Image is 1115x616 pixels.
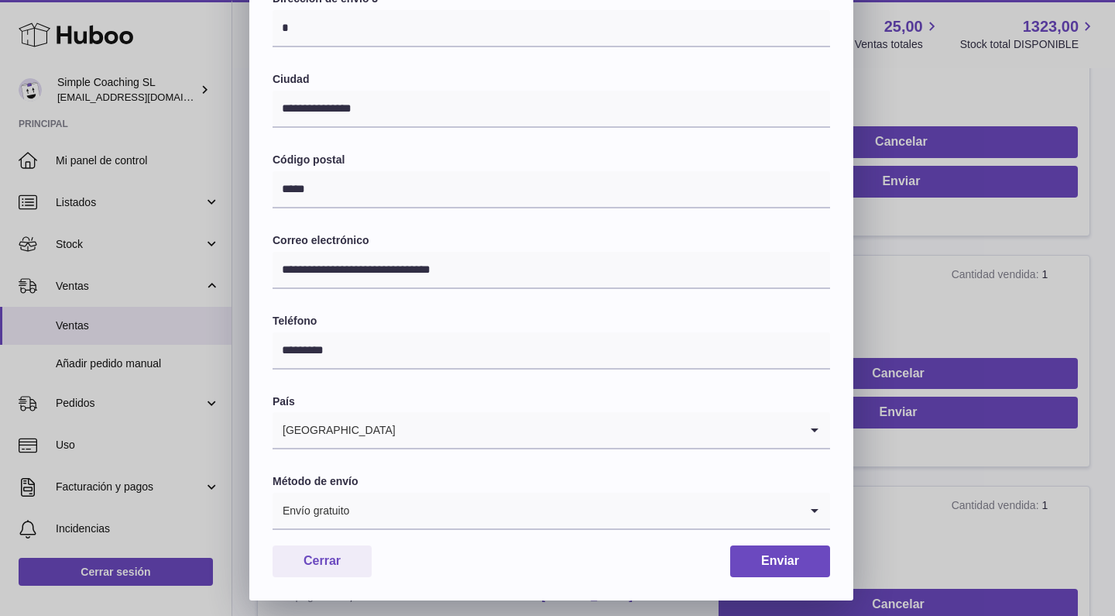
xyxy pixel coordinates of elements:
input: Search for option [350,493,799,528]
button: Enviar [730,545,830,577]
span: [GEOGRAPHIC_DATA] [273,412,396,448]
div: Search for option [273,412,830,449]
label: Código postal [273,153,830,167]
label: Correo electrónico [273,233,830,248]
button: Cerrar [273,545,372,577]
label: Ciudad [273,72,830,87]
input: Search for option [396,412,799,448]
label: Teléfono [273,314,830,329]
span: Envío gratuito [273,493,350,528]
label: Método de envío [273,474,830,489]
div: Search for option [273,493,830,530]
label: País [273,394,830,409]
